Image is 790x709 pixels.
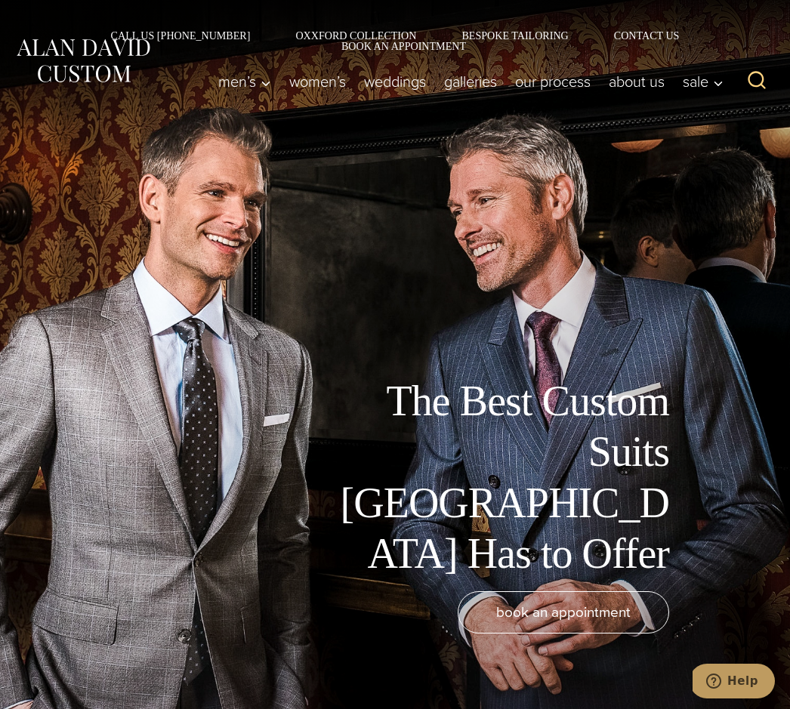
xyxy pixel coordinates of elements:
[329,376,669,579] h1: The Best Custom Suits [GEOGRAPHIC_DATA] Has to Offer
[439,30,591,41] a: Bespoke Tailoring
[319,41,471,51] a: Book an Appointment
[273,30,439,41] a: Oxxford Collection
[209,66,731,97] nav: Primary Navigation
[693,664,775,701] iframe: Opens a widget where you can chat to one of our agents
[209,66,280,97] button: Child menu of Men’s
[355,66,435,97] a: weddings
[88,30,273,41] a: Call Us [PHONE_NUMBER]
[739,63,775,100] button: View Search Form
[280,66,355,97] a: Women’s
[435,66,506,97] a: Galleries
[15,30,775,51] nav: Secondary Navigation
[600,66,674,97] a: About Us
[591,30,702,41] a: Contact Us
[458,591,669,633] a: book an appointment
[506,66,600,97] a: Our Process
[496,601,631,623] span: book an appointment
[674,66,731,97] button: Child menu of Sale
[15,35,151,86] img: Alan David Custom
